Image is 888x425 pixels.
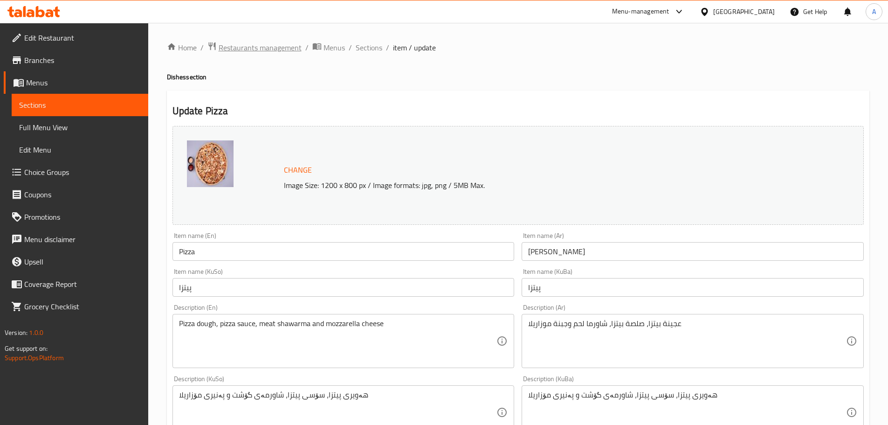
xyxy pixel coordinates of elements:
a: Branches [4,49,148,71]
textarea: عجينة بيتزا، صلصة بيتزا، شاورما لحم وجبنة موزاريلا [528,319,846,363]
li: / [305,42,309,53]
span: Menus [324,42,345,53]
p: Image Size: 1200 x 800 px / Image formats: jpg, png / 5MB Max. [280,180,777,191]
li: / [386,42,389,53]
a: Edit Menu [12,139,148,161]
span: 1.0.0 [29,327,43,339]
input: Enter name En [172,242,515,261]
a: Grocery Checklist [4,295,148,318]
div: Menu-management [612,6,669,17]
img: %D8%A8%D9%8A%D8%AA%D8%B2%D8%A7_%D8%B4%D8%A7%D9%88%D8%B1%D9%85%D8%A7_%D8%AF%D8%AC%D8%A7%D8%AC63893... [187,140,234,187]
span: Edit Restaurant [24,32,141,43]
a: Choice Groups [4,161,148,183]
span: Promotions [24,211,141,223]
button: Change [280,160,316,180]
div: [GEOGRAPHIC_DATA] [713,7,775,17]
span: Edit Menu [19,144,141,155]
span: Menus [26,77,141,88]
span: Change [284,163,312,177]
a: Upsell [4,251,148,273]
span: Full Menu View [19,122,141,133]
span: Branches [24,55,141,66]
a: Coverage Report [4,273,148,295]
span: Grocery Checklist [24,301,141,312]
a: Edit Restaurant [4,27,148,49]
a: Restaurants management [207,42,302,54]
span: Menu disclaimer [24,234,141,245]
a: Menu disclaimer [4,228,148,251]
input: Enter name Ar [522,242,864,261]
a: Sections [12,94,148,116]
a: Full Menu View [12,116,148,139]
span: item / update [393,42,436,53]
h2: Update Pizza [172,104,864,118]
a: Support.OpsPlatform [5,352,64,364]
textarea: Pizza dough, pizza sauce, meat shawarma and mozzarella cheese [179,319,497,363]
input: Enter name KuSo [172,278,515,297]
a: Home [167,42,197,53]
span: Get support on: [5,342,48,355]
li: / [200,42,204,53]
h4: Dishes section [167,72,869,82]
a: Coupons [4,183,148,206]
a: Promotions [4,206,148,228]
span: Sections [19,99,141,111]
a: Menus [312,42,345,54]
li: / [349,42,352,53]
input: Enter name KuBa [522,278,864,297]
span: Choice Groups [24,167,141,178]
nav: breadcrumb [167,42,869,54]
a: Sections [356,42,382,53]
span: Upsell [24,256,141,267]
span: Coverage Report [24,279,141,290]
span: A [872,7,876,17]
span: Version: [5,327,28,339]
a: Menus [4,71,148,94]
span: Coupons [24,189,141,200]
span: Restaurants management [219,42,302,53]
